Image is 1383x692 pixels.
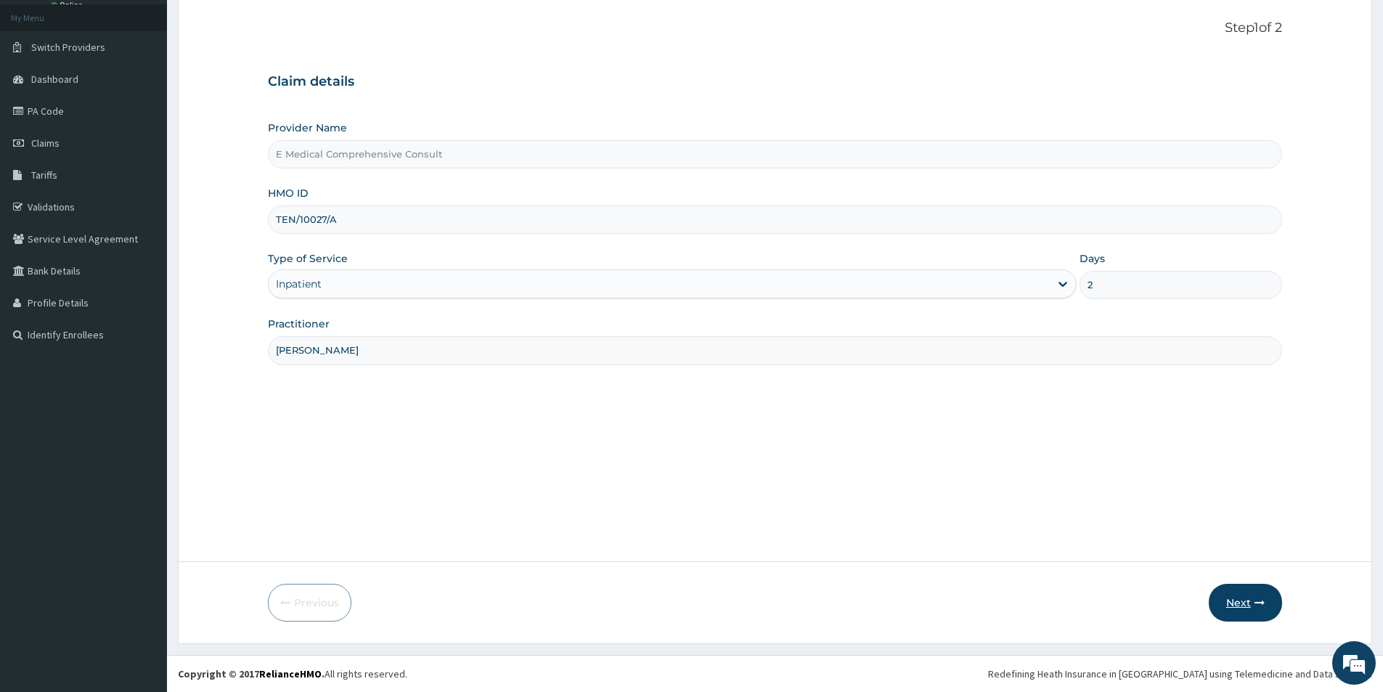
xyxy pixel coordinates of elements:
div: Redefining Heath Insurance in [GEOGRAPHIC_DATA] using Telemedicine and Data Science! [988,667,1372,681]
label: Provider Name [268,121,347,135]
input: Enter HMO ID [268,205,1282,234]
strong: Copyright © 2017 . [178,667,325,680]
div: Chat with us now [76,81,244,100]
button: Previous [268,584,351,622]
button: Next [1209,584,1282,622]
span: Tariffs [31,168,57,182]
input: Enter Name [268,336,1282,365]
label: Days [1080,251,1105,266]
h3: Claim details [268,74,1282,90]
span: We're online! [84,183,200,330]
div: Minimize live chat window [238,7,273,42]
p: Step 1 of 2 [268,20,1282,36]
a: RelianceHMO [259,667,322,680]
label: Practitioner [268,317,330,331]
textarea: Type your message and hit 'Enter' [7,396,277,447]
label: HMO ID [268,186,309,200]
footer: All rights reserved. [167,655,1383,692]
span: Dashboard [31,73,78,86]
label: Type of Service [268,251,348,266]
img: d_794563401_company_1708531726252_794563401 [27,73,59,109]
div: Inpatient [276,277,322,291]
span: Switch Providers [31,41,105,54]
span: Claims [31,137,60,150]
